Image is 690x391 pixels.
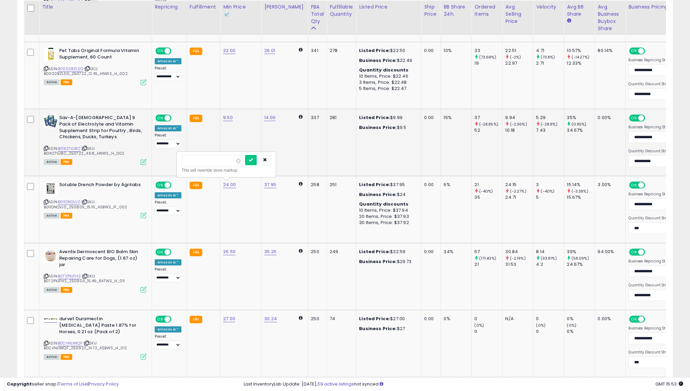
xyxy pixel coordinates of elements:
[628,58,678,63] label: Business Repricing Strategy:
[567,18,571,24] small: Avg BB Share.
[223,315,235,322] a: 27.00
[155,66,181,81] div: Preset:
[156,182,165,188] span: ON
[190,182,202,189] small: FBA
[359,86,416,92] div: 5 Items, Price: $22.47
[567,328,595,335] div: 0%
[44,316,57,322] img: 218gP6x5GjL._SL40_.jpg
[264,315,277,322] a: 30.24
[510,54,521,60] small: (-2%)
[359,67,416,73] div: :
[318,381,354,387] a: 59 active listings
[223,11,230,18] img: InventoryLab Logo
[264,114,276,121] a: 14.00
[541,121,558,127] small: (-28.8%)
[598,316,620,322] div: 0.00%
[359,125,416,131] div: $9.5
[424,48,435,54] div: 0.00
[359,248,390,255] b: Listed Price:
[44,354,60,360] span: All listings currently available for purchase on Amazon
[223,47,235,54] a: 22.00
[190,249,202,256] small: FBA
[474,182,502,188] div: 21
[223,3,258,18] div: Min Price
[628,350,678,355] label: Quantity Discount Strategy:
[223,114,233,121] a: 9.50
[359,191,397,198] b: Business Price:
[359,192,416,198] div: $24
[155,259,181,265] div: Amazon AI *
[628,82,678,87] label: Quantity Discount Strategy:
[359,201,416,207] div: :
[359,182,416,188] div: $37.95
[536,323,546,328] small: (0%)
[536,182,564,188] div: 3
[567,48,595,54] div: 10.57%
[655,381,683,387] span: 2025-10-10 15:53 GMT
[630,115,639,121] span: ON
[536,60,564,66] div: 2.71
[155,326,181,333] div: Amazon AI *
[505,127,533,133] div: 10.18
[155,267,181,283] div: Preset:
[567,60,595,66] div: 12.33%
[505,182,533,188] div: 24.15
[644,316,655,322] span: OFF
[155,133,181,148] div: Preset:
[536,328,564,335] div: 0
[567,115,595,121] div: 35%
[479,121,498,127] small: (-28.85%)
[44,182,146,218] div: ASIN:
[359,73,416,79] div: 10 Items, Price: $22.46
[505,249,533,255] div: 30.84
[89,381,119,387] a: Privacy Policy
[628,283,678,288] label: Quantity Discount Strategy:
[170,182,181,188] span: OFF
[61,354,72,360] span: FBA
[359,124,397,131] b: Business Price:
[190,48,202,55] small: FBA
[311,182,321,188] div: 258
[359,57,416,64] div: $22.49
[359,249,416,255] div: $32.59
[44,249,57,262] img: 41dA9Oz1VoL._SL40_.jpg
[359,57,397,64] b: Business Price:
[359,326,416,332] div: $27
[536,249,564,255] div: 8.14
[424,249,435,255] div: 0.00
[359,325,397,332] b: Business Price:
[474,48,502,54] div: 33
[598,3,623,32] div: Avg. Business Buybox Share
[359,3,418,11] div: Listed Price
[444,249,466,255] div: 34%
[170,48,181,54] span: OFF
[424,316,435,322] div: 0.00
[572,256,589,261] small: (58.09%)
[510,188,526,194] small: (-2.27%)
[223,181,236,188] a: 24.00
[505,261,533,268] div: 31.53
[59,381,88,387] a: Terms of Use
[474,261,502,268] div: 21
[155,192,181,198] div: Amazon AI *
[567,316,595,322] div: 0%
[505,316,528,322] div: N/A
[536,127,564,133] div: 7.43
[628,259,678,264] label: Business Repricing Strategy:
[59,115,142,142] b: Sav-A-[DEMOGRAPHIC_DATA] 9 Pack of Electrolyte and Vitamin Supplement Strip for Poultry , Birds, ...
[170,115,181,121] span: OFF
[223,11,258,18] div: Some or all of the values in this column are provided from Inventory Lab.
[359,79,416,86] div: 3 Items, Price: $22.48
[628,216,678,221] label: Quantity Discount Strategy:
[567,261,595,268] div: 24.67%
[628,326,678,331] label: Business Repricing Strategy:
[330,249,351,255] div: 249
[474,194,502,200] div: 35
[170,316,181,322] span: OFF
[44,79,60,85] span: All listings currently available for purchase on Amazon
[474,249,502,255] div: 57
[359,115,416,121] div: $9.99
[598,249,620,255] div: 94.00%
[424,115,435,121] div: 0.00
[264,181,276,188] a: 37.95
